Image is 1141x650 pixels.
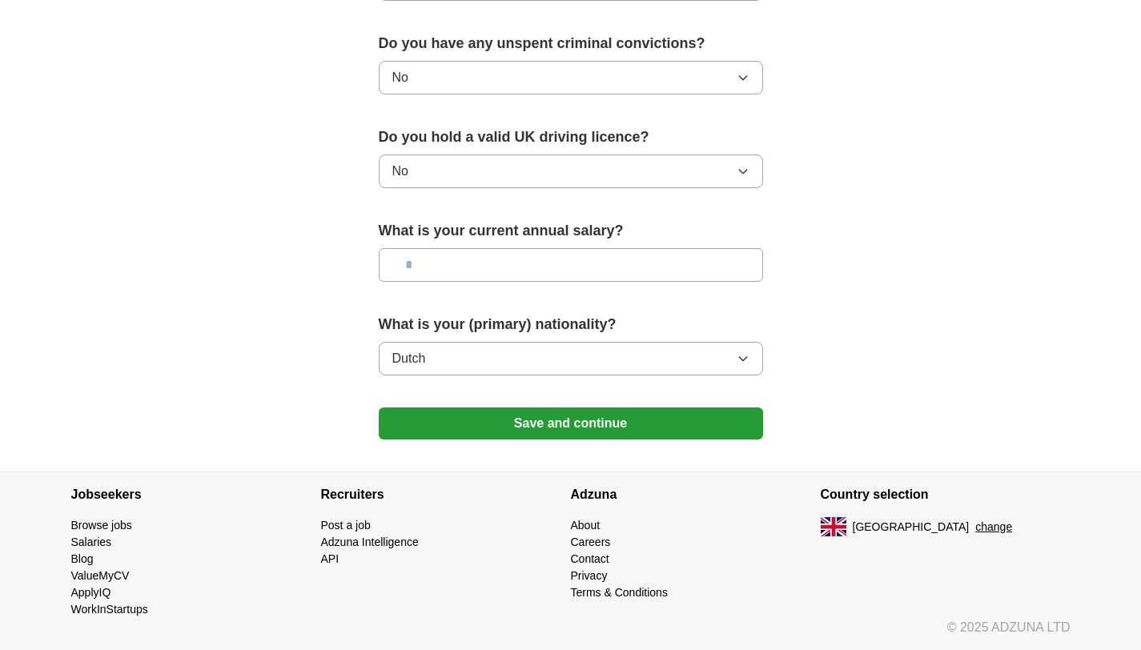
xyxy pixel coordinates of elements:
[379,33,763,54] label: Do you have any unspent criminal convictions?
[853,519,970,536] span: [GEOGRAPHIC_DATA]
[71,552,94,565] a: Blog
[392,68,408,87] span: No
[71,569,130,582] a: ValueMyCV
[379,154,763,188] button: No
[379,61,763,94] button: No
[392,349,426,368] span: Dutch
[71,603,148,616] a: WorkInStartups
[379,407,763,439] button: Save and continue
[975,519,1012,536] button: change
[379,126,763,148] label: Do you hold a valid UK driving licence?
[71,519,132,532] a: Browse jobs
[571,552,609,565] a: Contact
[71,586,111,599] a: ApplyIQ
[321,519,371,532] a: Post a job
[379,220,763,242] label: What is your current annual salary?
[71,536,112,548] a: Salaries
[571,536,611,548] a: Careers
[571,519,601,532] a: About
[379,342,763,375] button: Dutch
[379,314,763,335] label: What is your (primary) nationality?
[321,536,419,548] a: Adzuna Intelligence
[392,162,408,181] span: No
[321,552,339,565] a: API
[571,586,668,599] a: Terms & Conditions
[821,517,846,536] img: UK flag
[821,472,1071,517] h4: Country selection
[58,618,1083,650] div: © 2025 ADZUNA LTD
[571,569,608,582] a: Privacy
